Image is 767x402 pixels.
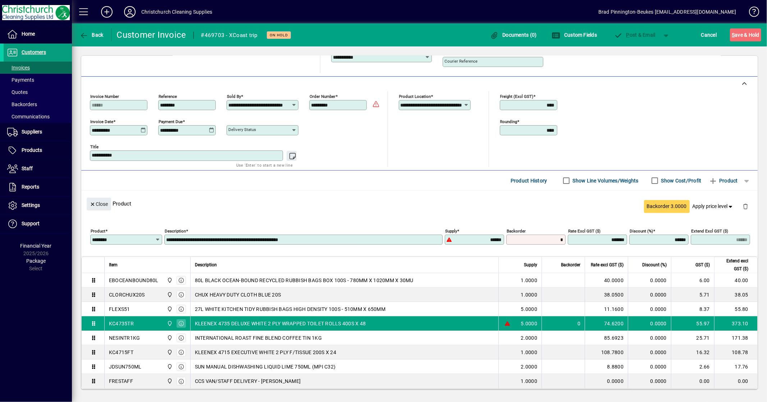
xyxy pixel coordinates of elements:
[714,302,757,316] td: 55.80
[719,257,748,273] span: Extend excl GST ($)
[399,94,431,99] mat-label: Product location
[90,144,99,149] mat-label: Title
[7,114,50,119] span: Communications
[117,29,186,41] div: Customer Invoice
[22,166,33,171] span: Staff
[671,360,714,374] td: 2.66
[90,94,119,99] mat-label: Invoice number
[589,277,624,284] div: 40.0000
[4,178,72,196] a: Reports
[568,229,601,234] mat-label: Rate excl GST ($)
[671,316,714,331] td: 55.97
[195,261,217,269] span: Description
[270,33,288,37] span: On hold
[521,363,538,370] span: 2.0000
[589,291,624,298] div: 38.0500
[165,291,173,299] span: Christchurch Cleaning Supplies Ltd
[647,203,687,210] span: Backorder 3.0000
[7,65,30,71] span: Invoices
[691,229,728,234] mat-label: Extend excl GST ($)
[642,261,667,269] span: Discount (%)
[521,349,538,356] span: 1.0000
[109,306,130,313] div: FLEXS51
[660,177,702,184] label: Show Cost/Profit
[589,378,624,385] div: 0.0000
[165,363,173,371] span: Christchurch Cleaning Supplies Ltd
[91,229,105,234] mat-label: Product
[671,374,714,388] td: 0.00
[690,200,737,213] button: Apply price level
[118,5,141,18] button: Profile
[445,229,457,234] mat-label: Supply
[4,110,72,123] a: Communications
[614,32,656,38] span: ost & Email
[72,28,111,41] app-page-header-button: Back
[500,94,534,99] mat-label: Freight (excl GST)
[699,28,719,41] button: Cancel
[4,215,72,233] a: Support
[228,127,256,132] mat-label: Delivery status
[165,334,173,342] span: Christchurch Cleaning Supplies Ltd
[507,229,526,234] mat-label: Backorder
[730,28,761,41] button: Save & Hold
[714,360,757,374] td: 17.76
[628,302,671,316] td: 0.0000
[444,59,478,64] mat-label: Courier Reference
[626,32,630,38] span: P
[610,28,659,41] button: Post & Email
[165,229,186,234] mat-label: Description
[591,261,624,269] span: Rate excl GST ($)
[165,348,173,356] span: Christchurch Cleaning Supplies Ltd
[4,74,72,86] a: Payments
[737,198,754,215] button: Delete
[109,291,145,298] div: CLORCHUX20S
[195,306,385,313] span: 27L WHITE KITCHEN TIDY RUBBISH BAGS HIGH DENSITY 100S - 510MM X 650MM
[714,331,757,345] td: 171.38
[521,334,538,342] span: 2.0000
[628,331,671,345] td: 0.0000
[628,360,671,374] td: 0.0000
[78,28,105,41] button: Back
[109,349,133,356] div: KC4715FT
[85,200,113,207] app-page-header-button: Close
[521,277,538,284] span: 1.0000
[589,306,624,313] div: 11.1600
[310,94,335,99] mat-label: Order number
[671,302,714,316] td: 8.37
[109,261,118,269] span: Item
[165,377,173,385] span: Christchurch Cleaning Supplies Ltd
[109,378,133,385] div: FRESTAFF
[500,119,517,124] mat-label: Rounding
[159,119,183,124] mat-label: Payment due
[521,320,538,327] span: 5.0000
[109,277,159,284] div: EBOCEANBOUND80L
[4,98,72,110] a: Backorders
[521,378,538,385] span: 1.0000
[671,345,714,360] td: 16.32
[81,190,758,217] div: Product
[630,229,653,234] mat-label: Discount (%)
[141,6,212,18] div: Christchurch Cleaning Supplies
[671,331,714,345] td: 25.71
[195,363,336,370] span: SUN MANUAL DISHWASHING LIQUID LIME 750ML (MPI C32)
[22,147,42,153] span: Products
[732,29,759,41] span: ave & Hold
[201,30,258,41] div: #469703 - XCoast trip
[524,261,537,269] span: Supply
[714,345,757,360] td: 108.78
[552,32,597,38] span: Custom Fields
[22,184,39,190] span: Reports
[4,86,72,98] a: Quotes
[714,316,757,331] td: 373.10
[714,288,757,302] td: 38.05
[644,200,690,213] button: Backorder 3.0000
[22,49,46,55] span: Customers
[109,334,140,342] div: NESINTR1KG
[589,320,624,327] div: 74.6200
[714,374,757,388] td: 0.00
[628,345,671,360] td: 0.0000
[490,32,537,38] span: Documents (0)
[90,198,108,210] span: Close
[195,291,281,298] span: CHUX HEAVY DUTY CLOTH BLUE 20S
[714,273,757,288] td: 40.00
